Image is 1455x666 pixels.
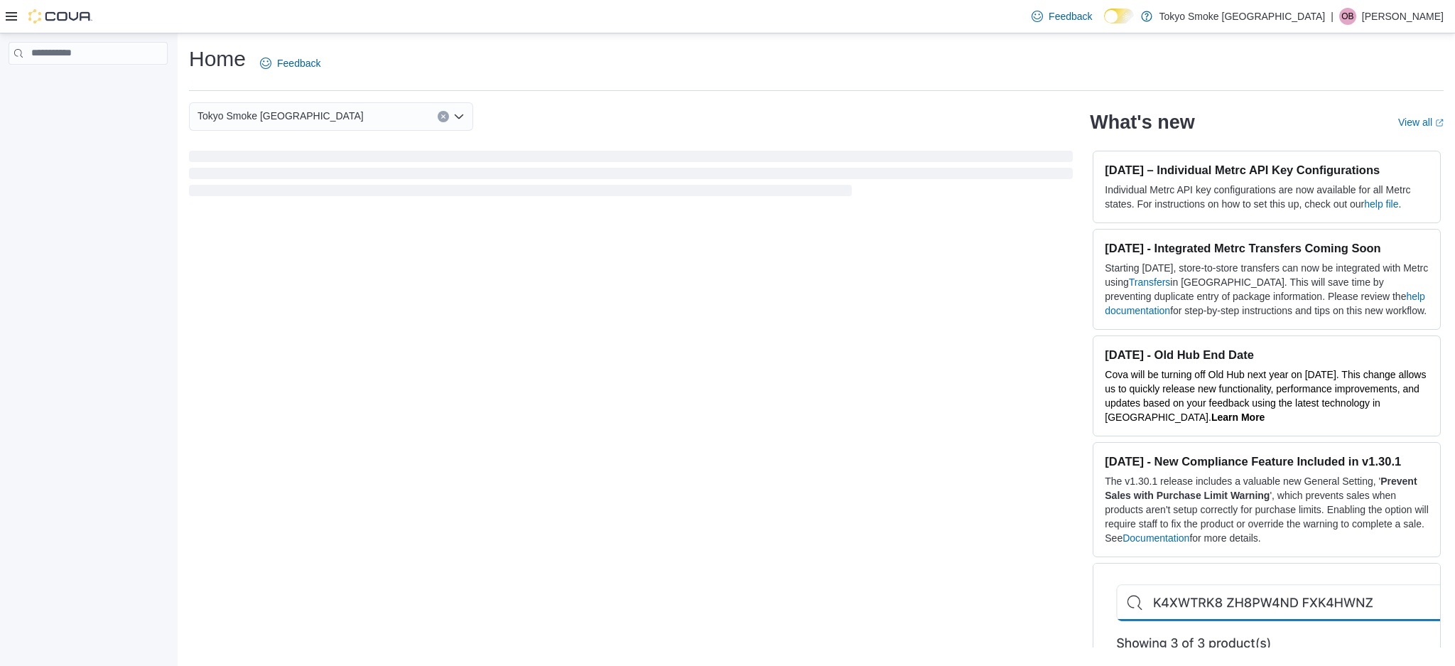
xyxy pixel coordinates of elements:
p: Individual Metrc API key configurations are now available for all Metrc states. For instructions ... [1105,183,1429,211]
p: | [1331,8,1334,25]
a: Feedback [1026,2,1098,31]
a: Documentation [1123,532,1189,544]
button: Clear input [438,111,449,122]
svg: External link [1435,119,1444,127]
p: Starting [DATE], store-to-store transfers can now be integrated with Metrc using in [GEOGRAPHIC_D... [1105,261,1429,318]
h1: Home [189,45,246,73]
a: Feedback [254,49,326,77]
span: Feedback [277,56,320,70]
a: Transfers [1129,276,1171,288]
a: View allExternal link [1398,117,1444,128]
a: Learn More [1211,412,1265,423]
p: [PERSON_NAME] [1362,8,1444,25]
a: help documentation [1105,291,1425,316]
h2: What's new [1090,111,1194,134]
p: Tokyo Smoke [GEOGRAPHIC_DATA] [1159,8,1326,25]
h3: [DATE] - Old Hub End Date [1105,348,1429,362]
span: Loading [189,154,1073,199]
img: Cova [28,9,92,23]
span: OB [1341,8,1353,25]
div: Orrion Benoit [1339,8,1356,25]
nav: Complex example [9,68,168,102]
span: Tokyo Smoke [GEOGRAPHIC_DATA] [198,107,364,124]
span: Cova will be turning off Old Hub next year on [DATE]. This change allows us to quickly release ne... [1105,369,1426,423]
span: Dark Mode [1104,23,1105,24]
button: Open list of options [453,111,465,122]
a: help file [1364,198,1398,210]
input: Dark Mode [1104,9,1134,23]
h3: [DATE] - Integrated Metrc Transfers Coming Soon [1105,241,1429,255]
h3: [DATE] – Individual Metrc API Key Configurations [1105,163,1429,177]
h3: [DATE] - New Compliance Feature Included in v1.30.1 [1105,454,1429,468]
span: Feedback [1049,9,1092,23]
p: The v1.30.1 release includes a valuable new General Setting, ' ', which prevents sales when produ... [1105,474,1429,545]
strong: Prevent Sales with Purchase Limit Warning [1105,476,1417,501]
